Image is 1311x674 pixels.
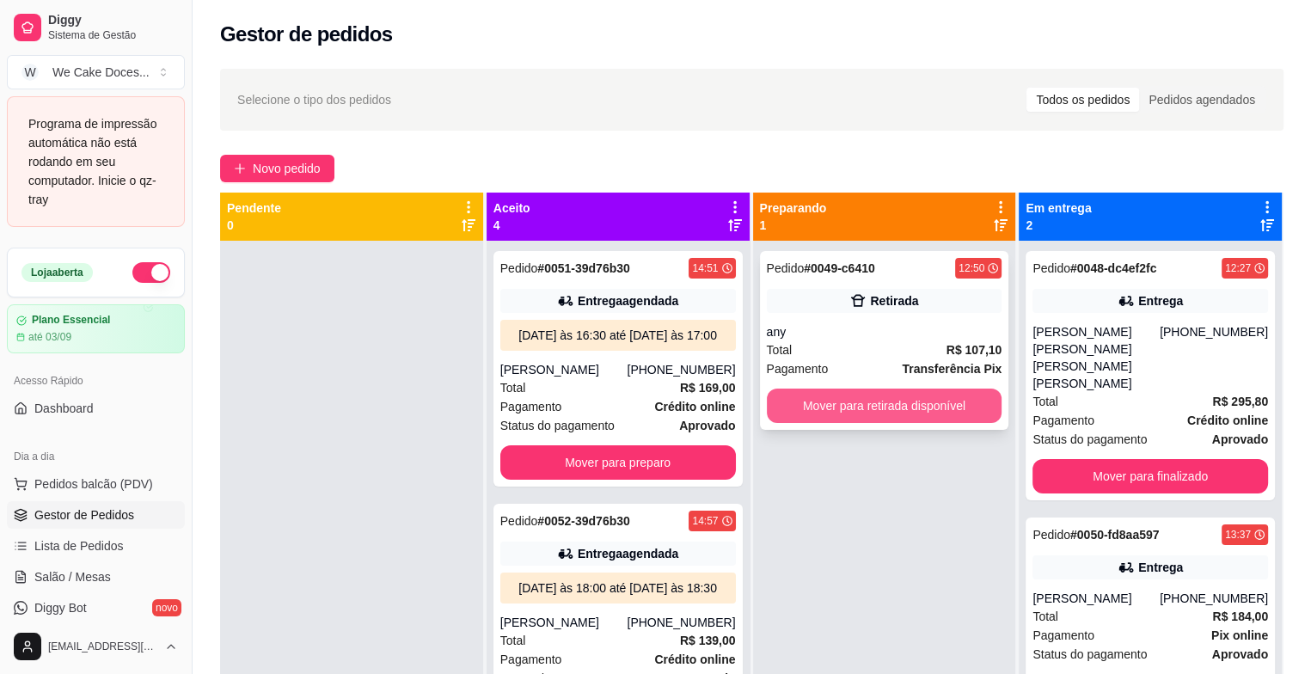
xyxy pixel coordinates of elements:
[34,537,124,555] span: Lista de Pedidos
[692,514,718,528] div: 14:57
[500,650,562,669] span: Pagamento
[220,21,393,48] h2: Gestor de pedidos
[493,217,530,234] p: 4
[1032,590,1160,607] div: [PERSON_NAME]
[34,400,94,417] span: Dashboard
[1032,261,1070,275] span: Pedido
[500,445,736,480] button: Mover para preparo
[7,395,185,422] a: Dashboard
[500,614,628,631] div: [PERSON_NAME]
[578,292,678,309] div: Entrega agendada
[654,400,735,414] strong: Crédito online
[1212,610,1268,623] strong: R$ 184,00
[767,389,1002,423] button: Mover para retirada disponível
[1225,261,1251,275] div: 12:27
[7,563,185,591] a: Salão / Mesas
[234,162,246,175] span: plus
[1212,432,1268,446] strong: aprovado
[946,343,1002,357] strong: R$ 107,10
[34,506,134,524] span: Gestor de Pedidos
[34,568,111,585] span: Salão / Mesas
[1032,411,1094,430] span: Pagamento
[680,634,736,647] strong: R$ 139,00
[227,199,281,217] p: Pendente
[1032,459,1268,493] button: Mover para finalizado
[1032,528,1070,542] span: Pedido
[760,199,827,217] p: Preparando
[507,327,729,344] div: [DATE] às 16:30 até [DATE] às 17:00
[227,217,281,234] p: 0
[1070,528,1160,542] strong: # 0050-fd8aa597
[1212,395,1268,408] strong: R$ 295,80
[48,640,157,653] span: [EMAIL_ADDRESS][DOMAIN_NAME]
[537,514,629,528] strong: # 0052-39d76b30
[627,361,735,378] div: [PHONE_NUMBER]
[1138,292,1183,309] div: Entrega
[34,599,87,616] span: Diggy Bot
[220,155,334,182] button: Novo pedido
[1212,647,1268,661] strong: aprovado
[1211,628,1268,642] strong: Pix online
[7,7,185,48] a: DiggySistema de Gestão
[7,594,185,622] a: Diggy Botnovo
[132,262,170,283] button: Alterar Status
[767,261,805,275] span: Pedido
[1187,414,1268,427] strong: Crédito online
[680,381,736,395] strong: R$ 169,00
[679,419,735,432] strong: aprovado
[253,159,321,178] span: Novo pedido
[34,475,153,493] span: Pedidos balcão (PDV)
[1026,199,1091,217] p: Em entrega
[692,261,718,275] div: 14:51
[1070,261,1156,275] strong: # 0048-dc4ef2fc
[500,416,615,435] span: Status do pagamento
[500,378,526,397] span: Total
[767,340,793,359] span: Total
[870,292,918,309] div: Retirada
[237,90,391,109] span: Selecione o tipo dos pedidos
[7,304,185,353] a: Plano Essencialaté 03/09
[767,359,829,378] span: Pagamento
[32,314,110,327] article: Plano Essencial
[578,545,678,562] div: Entrega agendada
[500,631,526,650] span: Total
[1138,559,1183,576] div: Entrega
[28,114,163,209] div: Programa de impressão automática não está rodando em seu computador. Inicie o qz-tray
[52,64,150,81] div: We Cake Doces ...
[21,64,39,81] span: W
[48,13,178,28] span: Diggy
[767,323,1002,340] div: any
[654,653,735,666] strong: Crédito online
[7,55,185,89] button: Select a team
[493,199,530,217] p: Aceito
[1026,88,1139,112] div: Todos os pedidos
[1032,607,1058,626] span: Total
[1026,217,1091,234] p: 2
[627,614,735,631] div: [PHONE_NUMBER]
[7,532,185,560] a: Lista de Pedidos
[1160,590,1268,607] div: [PHONE_NUMBER]
[7,443,185,470] div: Dia a dia
[1032,626,1094,645] span: Pagamento
[1139,88,1265,112] div: Pedidos agendados
[500,361,628,378] div: [PERSON_NAME]
[1225,528,1251,542] div: 13:37
[959,261,984,275] div: 12:50
[500,261,538,275] span: Pedido
[7,367,185,395] div: Acesso Rápido
[1032,392,1058,411] span: Total
[7,626,185,667] button: [EMAIL_ADDRESS][DOMAIN_NAME]
[804,261,875,275] strong: # 0049-c6410
[21,263,93,282] div: Loja aberta
[537,261,629,275] strong: # 0051-39d76b30
[48,28,178,42] span: Sistema de Gestão
[1032,645,1147,664] span: Status do pagamento
[1032,323,1160,392] div: [PERSON_NAME] [PERSON_NAME] [PERSON_NAME] [PERSON_NAME]
[760,217,827,234] p: 1
[500,514,538,528] span: Pedido
[507,579,729,597] div: [DATE] às 18:00 até [DATE] às 18:30
[1032,430,1147,449] span: Status do pagamento
[7,501,185,529] a: Gestor de Pedidos
[7,470,185,498] button: Pedidos balcão (PDV)
[500,397,562,416] span: Pagamento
